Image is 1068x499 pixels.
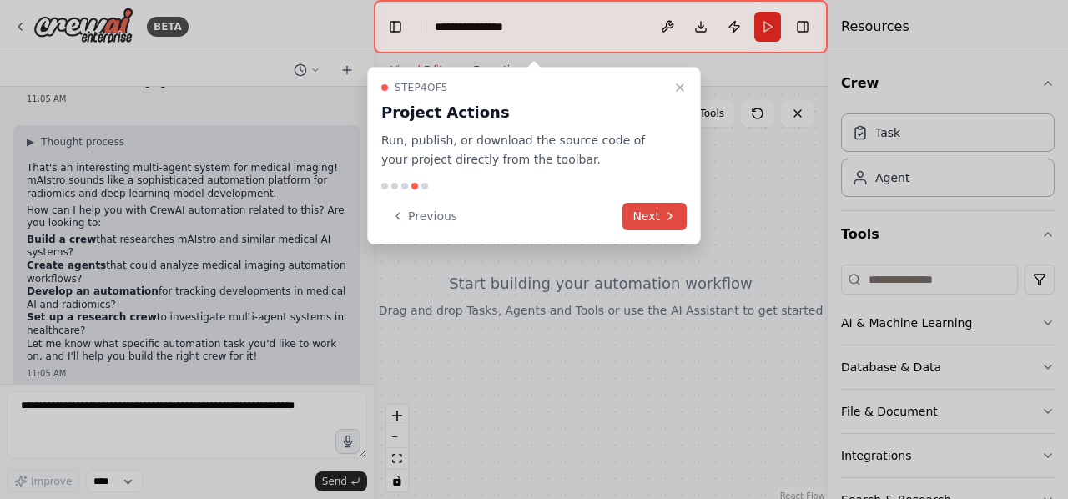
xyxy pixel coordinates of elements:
[381,101,667,124] h3: Project Actions
[381,203,467,230] button: Previous
[395,81,448,94] span: Step 4 of 5
[622,203,687,230] button: Next
[381,131,667,169] p: Run, publish, or download the source code of your project directly from the toolbar.
[384,15,407,38] button: Hide left sidebar
[670,78,690,98] button: Close walkthrough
